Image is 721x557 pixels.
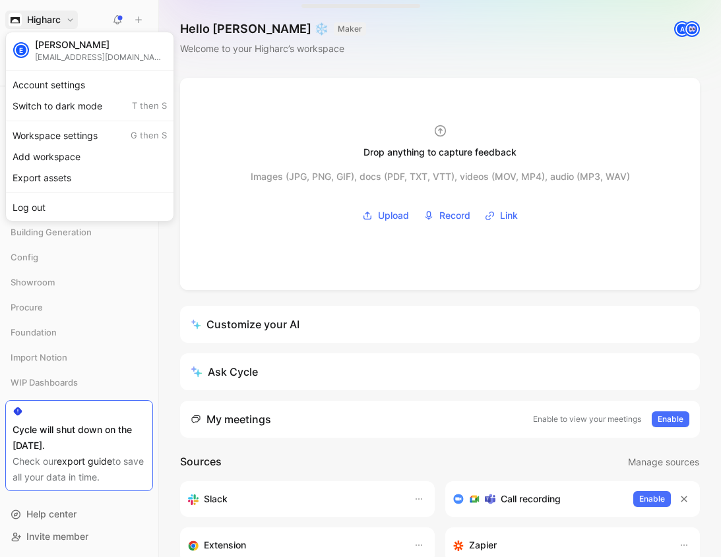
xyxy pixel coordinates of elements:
div: Switch to dark mode [9,96,171,117]
div: Workspace settings [9,125,171,146]
div: [PERSON_NAME] [35,39,167,51]
div: E [15,44,28,57]
div: [EMAIL_ADDRESS][DOMAIN_NAME] [35,52,167,62]
div: Export assets [9,167,171,189]
span: T then S [132,100,167,112]
div: HigharcHigharc [5,32,174,221]
span: G then S [131,130,167,142]
div: Account settings [9,74,171,96]
div: Add workspace [9,146,171,167]
div: Log out [9,197,171,218]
